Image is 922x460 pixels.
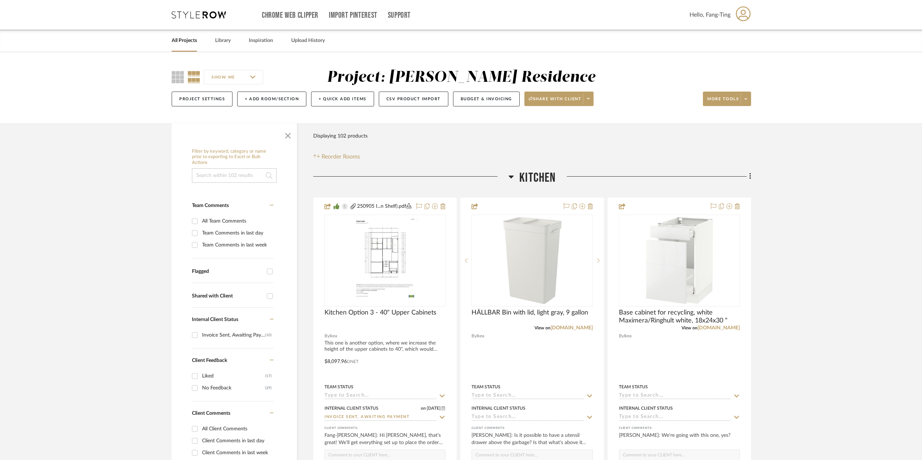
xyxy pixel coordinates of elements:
div: Internal Client Status [324,405,378,412]
img: Kitchen Option 3 - 40" Upper Cabinets [350,215,420,306]
div: Liked [202,370,265,382]
button: Project Settings [172,92,232,106]
div: All Client Comments [202,423,272,435]
a: Support [388,12,411,18]
span: By [324,333,330,339]
button: Share with client [524,92,594,106]
div: Fang-[PERSON_NAME]: Hi [PERSON_NAME], that’s great! We’ll get everything set up to place the orde... [324,432,445,446]
div: (10) [265,329,272,341]
input: Type to Search… [619,393,731,400]
div: [PERSON_NAME]: We're going with this one, yes? [619,432,740,446]
div: Team Comments in last day [202,227,272,239]
span: Reorder Rooms [322,152,360,161]
div: Client Comments in last day [202,435,272,447]
span: Ikea [624,333,632,339]
span: Hello, Fang-Ting [690,10,730,19]
div: (29) [265,382,272,394]
span: Ikea [330,333,337,339]
div: Internal Client Status [472,405,525,412]
div: No Feedback [202,382,265,394]
div: Client Comments in last week [202,447,272,459]
input: Type to Search… [472,393,584,400]
a: Inspiration [249,36,273,46]
div: Shared with Client [192,293,263,299]
span: HÅLLBAR Bin with lid, light gray, 9 gallon [472,309,588,317]
span: Kitchen Option 3 - 40" Upper Cabinets [324,309,436,317]
img: HÅLLBAR Bin with lid, light gray, 9 gallon [487,215,577,306]
div: Internal Client Status [619,405,673,412]
a: Import Pinterest [329,12,377,18]
span: Kitchen [519,170,556,186]
div: Team Status [472,384,500,390]
span: Share with client [529,96,582,107]
span: View on [535,326,550,330]
a: All Projects [172,36,197,46]
button: Close [281,127,295,142]
div: Displaying 102 products [313,129,368,143]
div: 0 [619,215,739,306]
span: on [421,406,426,410]
button: Budget & Invoicing [453,92,520,106]
div: All Team Comments [202,215,272,227]
div: [PERSON_NAME]: Is it possible to have a utensil drawer above the garbage? Is that what's above it... [472,432,592,446]
div: (17) [265,370,272,382]
span: Internal Client Status [192,317,238,322]
div: Flagged [192,269,263,275]
button: 250905 I...n Shelf).pdf [357,202,412,211]
a: Library [215,36,231,46]
div: Team Status [619,384,648,390]
span: Team Comments [192,203,229,208]
h6: Filter by keyword, category or name prior to exporting to Excel or Bulk Actions [192,149,277,166]
a: Upload History [291,36,325,46]
button: + Add Room/Section [237,92,306,106]
span: View on [682,326,697,330]
span: Base cabinet for recycling, white Maximera/Ringhult white, 18x24x30 " [619,309,740,325]
div: Team Comments in last week [202,239,272,251]
span: Client Comments [192,411,230,416]
a: [DOMAIN_NAME] [697,325,740,330]
button: CSV Product Import [379,92,448,106]
button: Reorder Rooms [313,152,360,161]
input: Type to Search… [472,414,584,421]
div: 0 [472,215,592,306]
input: Search within 102 results [192,168,277,183]
input: Type to Search… [619,414,731,421]
input: Type to Search… [324,414,437,421]
span: More tools [707,96,739,107]
span: Ikea [477,333,484,339]
input: Type to Search… [324,393,437,400]
div: Project: [PERSON_NAME] Residence [327,70,595,85]
div: Team Status [324,384,353,390]
a: Chrome Web Clipper [262,12,318,18]
img: Base cabinet for recycling, white Maximera/Ringhult white, 18x24x30 " [634,215,725,306]
button: More tools [703,92,751,106]
span: By [619,333,624,339]
a: [DOMAIN_NAME] [550,325,593,330]
span: [DATE] [426,406,441,411]
button: + Quick Add Items [311,92,374,106]
span: By [472,333,477,339]
div: Invoice Sent, Awaiting Payment [202,329,265,341]
span: Client Feedback [192,358,227,363]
